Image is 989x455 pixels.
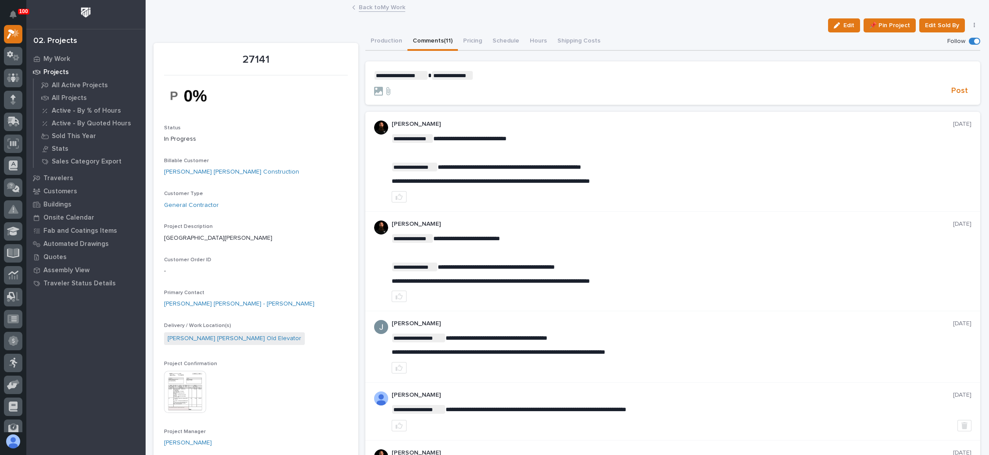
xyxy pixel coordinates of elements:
[164,323,231,328] span: Delivery / Work Location(s)
[392,391,953,399] p: [PERSON_NAME]
[43,55,70,63] p: My Work
[947,38,965,45] p: Follow
[359,2,405,12] a: Back toMy Work
[26,263,145,277] a: Assembly View
[552,32,606,51] button: Shipping Costs
[164,135,348,144] p: In Progress
[392,121,953,128] p: [PERSON_NAME]
[33,36,77,46] div: 02. Projects
[164,125,181,131] span: Status
[953,220,971,228] p: [DATE]
[168,334,301,343] a: [PERSON_NAME] [PERSON_NAME] Old Elevator
[34,142,145,155] a: Stats
[392,220,953,228] p: [PERSON_NAME]
[374,220,388,235] img: zmKUmRVDQjmBLfnAs97p
[52,132,96,140] p: Sold This Year
[34,104,145,117] a: Active - By % of Hours
[43,267,89,274] p: Assembly View
[43,174,73,182] p: Travelers
[26,65,145,78] a: Projects
[164,299,314,309] a: [PERSON_NAME] [PERSON_NAME] - [PERSON_NAME]
[164,224,213,229] span: Project Description
[164,438,212,448] a: [PERSON_NAME]
[948,86,971,96] button: Post
[843,21,854,29] span: Edit
[4,432,22,451] button: users-avatar
[26,224,145,237] a: Fab and Coatings Items
[164,267,348,276] p: -
[365,32,407,51] button: Production
[43,214,94,222] p: Onsite Calendar
[953,121,971,128] p: [DATE]
[19,8,28,14] p: 100
[34,117,145,129] a: Active - By Quoted Hours
[26,250,145,263] a: Quotes
[26,211,145,224] a: Onsite Calendar
[953,391,971,399] p: [DATE]
[26,198,145,211] a: Buildings
[52,120,131,128] p: Active - By Quoted Hours
[26,52,145,65] a: My Work
[52,107,121,115] p: Active - By % of Hours
[392,362,407,373] button: like this post
[26,237,145,250] a: Automated Drawings
[164,191,203,196] span: Customer Type
[52,82,108,89] p: All Active Projects
[164,53,348,66] p: 27141
[164,234,348,243] p: [GEOGRAPHIC_DATA][PERSON_NAME]
[864,18,916,32] button: 📌 Pin Project
[164,158,209,164] span: Billable Customer
[43,188,77,196] p: Customers
[26,277,145,290] a: Traveler Status Details
[43,280,116,288] p: Traveler Status Details
[43,227,117,235] p: Fab and Coatings Items
[43,253,67,261] p: Quotes
[4,5,22,24] button: Notifications
[374,320,388,334] img: ACg8ocIJHU6JEmo4GV-3KL6HuSvSpWhSGqG5DdxF6tKpN6m2=s96-c
[374,121,388,135] img: zmKUmRVDQjmBLfnAs97p
[407,32,458,51] button: Comments (11)
[525,32,552,51] button: Hours
[392,291,407,302] button: like this post
[925,20,959,31] span: Edit Sold By
[52,94,87,102] p: All Projects
[164,361,217,366] span: Project Confirmation
[43,201,71,209] p: Buildings
[953,320,971,327] p: [DATE]
[78,4,94,21] img: Workspace Logo
[164,257,211,263] span: Customer Order ID
[164,201,219,210] a: General Contractor
[392,320,953,327] p: [PERSON_NAME]
[458,32,487,51] button: Pricing
[164,81,230,111] img: NB_p8PRX89nIuyj9ImSNJ2KGa8zwGlzSC5BvnY3yvMc
[957,420,971,431] button: Delete post
[26,185,145,198] a: Customers
[392,191,407,203] button: like this post
[11,11,22,25] div: Notifications100
[164,167,299,177] a: [PERSON_NAME] [PERSON_NAME] Construction
[34,92,145,104] a: All Projects
[869,20,910,31] span: 📌 Pin Project
[43,240,109,248] p: Automated Drawings
[34,79,145,91] a: All Active Projects
[43,68,69,76] p: Projects
[828,18,860,32] button: Edit
[487,32,525,51] button: Schedule
[52,145,68,153] p: Stats
[34,155,145,167] a: Sales Category Export
[392,420,407,431] button: like this post
[164,290,204,295] span: Primary Contact
[164,429,206,434] span: Project Manager
[919,18,965,32] button: Edit Sold By
[374,391,388,405] img: AOh14GhUnP333BqRmXh-vZ-TpYZQaFVsuOFmGre8SRZf2A=s96-c
[52,158,121,166] p: Sales Category Export
[34,130,145,142] a: Sold This Year
[951,86,968,96] span: Post
[26,171,145,185] a: Travelers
